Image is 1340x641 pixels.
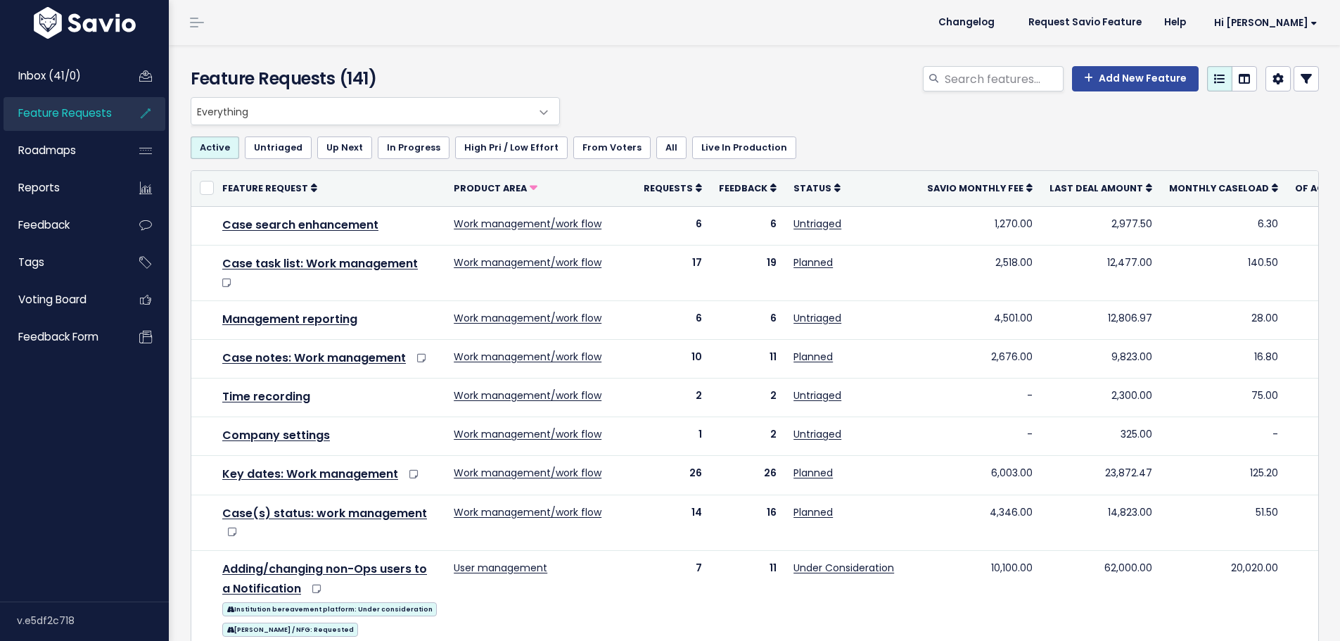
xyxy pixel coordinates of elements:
[222,181,317,195] a: Feature Request
[378,137,449,159] a: In Progress
[454,388,601,402] a: Work management/work flow
[454,427,601,441] a: Work management/work flow
[1072,66,1199,91] a: Add New Feature
[17,602,169,639] div: v.e5df2c718
[710,245,785,300] td: 19
[710,379,785,417] td: 2
[1041,245,1161,300] td: 12,477.00
[4,134,117,167] a: Roadmaps
[222,217,378,233] a: Case search enhancement
[710,417,785,456] td: 2
[454,350,601,364] a: Work management/work flow
[943,66,1064,91] input: Search features...
[18,106,112,120] span: Feature Requests
[1017,12,1153,33] a: Request Savio Feature
[719,182,767,194] span: Feedback
[793,182,831,194] span: Status
[4,321,117,353] a: Feedback form
[454,181,537,195] a: Product Area
[793,217,841,231] a: Untriaged
[222,599,437,617] a: Institution bereavement platform: Under consideration
[793,505,833,519] a: Planned
[1041,339,1161,378] td: 9,823.00
[1041,206,1161,245] td: 2,977.50
[938,18,995,27] span: Changelog
[1161,339,1287,378] td: 16.80
[4,97,117,129] a: Feature Requests
[1214,18,1317,28] span: Hi [PERSON_NAME]
[1041,495,1161,550] td: 14,823.00
[191,66,553,91] h4: Feature Requests (141)
[18,217,70,232] span: Feedback
[454,311,601,325] a: Work management/work flow
[793,181,841,195] a: Status
[1161,245,1287,300] td: 140.50
[635,379,710,417] td: 2
[635,495,710,550] td: 14
[1041,456,1161,495] td: 23,872.47
[454,182,527,194] span: Product Area
[222,255,418,272] a: Case task list: Work management
[454,255,601,269] a: Work management/work flow
[245,137,312,159] a: Untriaged
[927,182,1023,194] span: Savio Monthly Fee
[30,7,139,39] img: logo-white.9d6f32f41409.svg
[454,466,601,480] a: Work management/work flow
[656,137,687,159] a: All
[18,180,60,195] span: Reports
[191,97,560,125] span: Everything
[719,181,777,195] a: Feedback
[919,245,1041,300] td: 2,518.00
[18,329,98,344] span: Feedback form
[222,427,330,443] a: Company settings
[710,339,785,378] td: 11
[635,206,710,245] td: 6
[793,255,833,269] a: Planned
[793,388,841,402] a: Untriaged
[1161,300,1287,339] td: 28.00
[919,300,1041,339] td: 4,501.00
[1041,300,1161,339] td: 12,806.97
[222,505,427,521] a: Case(s) status: work management
[1161,379,1287,417] td: 75.00
[454,217,601,231] a: Work management/work flow
[222,311,357,327] a: Management reporting
[710,300,785,339] td: 6
[1041,379,1161,417] td: 2,300.00
[191,137,1319,159] ul: Filter feature requests
[793,427,841,441] a: Untriaged
[222,602,437,616] span: Institution bereavement platform: Under consideration
[635,339,710,378] td: 10
[18,255,44,269] span: Tags
[635,245,710,300] td: 17
[573,137,651,159] a: From Voters
[919,339,1041,378] td: 2,676.00
[1161,206,1287,245] td: 6.30
[455,137,568,159] a: High Pri / Low Effort
[191,98,531,125] span: Everything
[4,60,117,92] a: Inbox (41/0)
[4,246,117,279] a: Tags
[454,561,547,575] a: User management
[635,417,710,456] td: 1
[1049,181,1152,195] a: Last deal amount
[644,181,702,195] a: Requests
[1161,456,1287,495] td: 125.20
[919,379,1041,417] td: -
[1161,495,1287,550] td: 51.50
[18,143,76,158] span: Roadmaps
[919,206,1041,245] td: 1,270.00
[18,292,87,307] span: Voting Board
[1049,182,1143,194] span: Last deal amount
[4,209,117,241] a: Feedback
[919,495,1041,550] td: 4,346.00
[1169,182,1269,194] span: Monthly caseload
[222,561,427,597] a: Adding/changing non-Ops users to a Notification
[793,311,841,325] a: Untriaged
[1041,417,1161,456] td: 325.00
[222,623,358,637] span: [PERSON_NAME] / NFG: Requested
[222,350,406,366] a: Case notes: Work management
[1169,181,1278,195] a: Monthly caseload
[222,620,358,637] a: [PERSON_NAME] / NFG: Requested
[1161,417,1287,456] td: -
